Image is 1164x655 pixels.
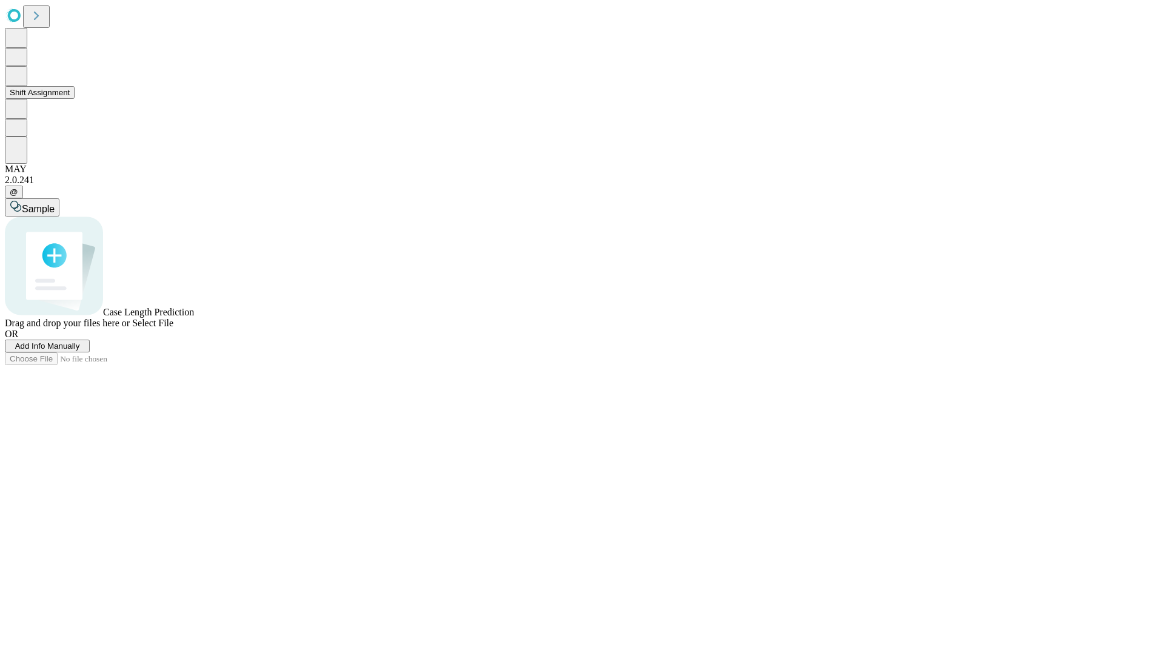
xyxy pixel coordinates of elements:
[5,198,59,217] button: Sample
[5,164,1159,175] div: MAY
[103,307,194,317] span: Case Length Prediction
[15,341,80,351] span: Add Info Manually
[5,340,90,352] button: Add Info Manually
[5,175,1159,186] div: 2.0.241
[5,186,23,198] button: @
[5,329,18,339] span: OR
[5,318,130,328] span: Drag and drop your files here or
[132,318,173,328] span: Select File
[22,204,55,214] span: Sample
[5,86,75,99] button: Shift Assignment
[10,187,18,196] span: @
